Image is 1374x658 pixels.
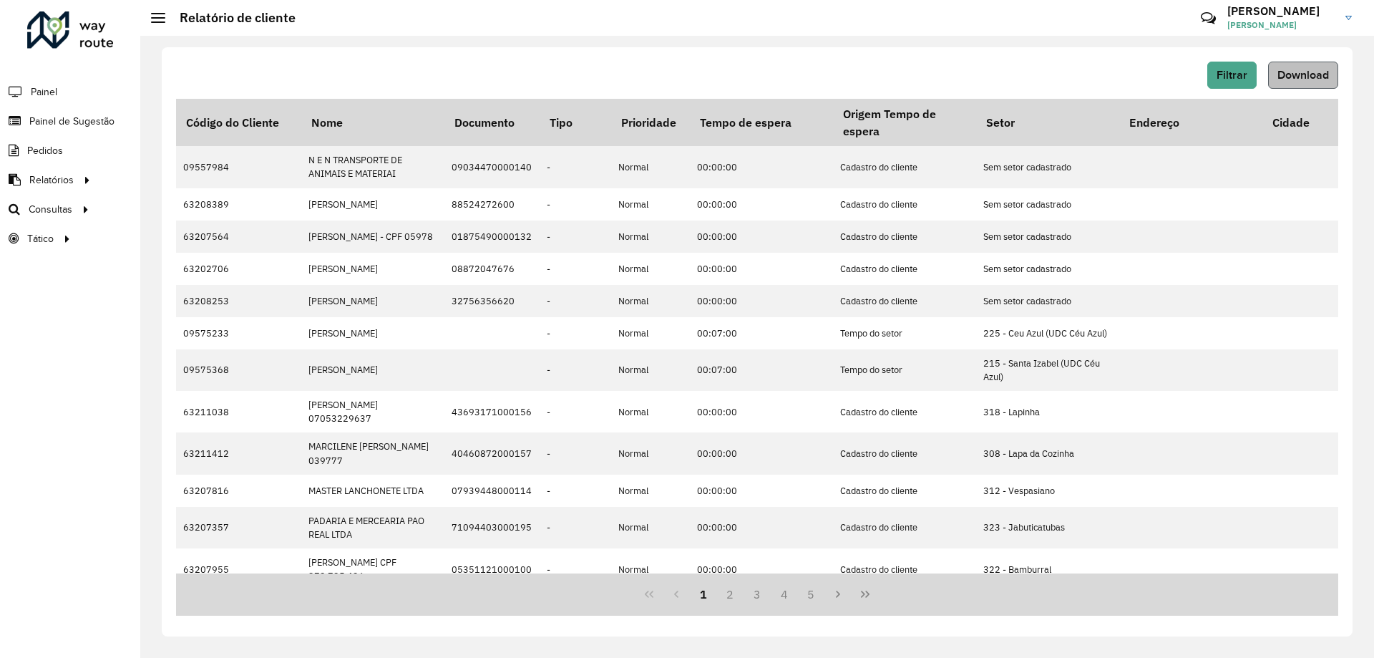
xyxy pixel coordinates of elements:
[29,114,114,129] span: Painel de Sugestão
[833,188,976,221] td: Cadastro do cliente
[176,349,301,391] td: 09575368
[444,507,540,548] td: 71094403000195
[976,188,1119,221] td: Sem setor cadastrado
[690,507,833,548] td: 00:00:00
[833,285,976,317] td: Cadastro do cliente
[444,285,540,317] td: 32756356620
[611,548,690,590] td: Normal
[976,221,1119,253] td: Sem setor cadastrado
[611,188,690,221] td: Normal
[176,253,301,285] td: 63202706
[176,285,301,317] td: 63208253
[611,146,690,188] td: Normal
[1268,62,1338,89] button: Download
[176,432,301,474] td: 63211412
[301,146,444,188] td: N E N TRANSPORTE DE ANIMAIS E MATERIAI
[690,581,717,608] button: 1
[690,188,833,221] td: 00:00:00
[690,146,833,188] td: 00:00:00
[301,475,444,507] td: MASTER LANCHONETE LTDA
[540,507,611,548] td: -
[611,253,690,285] td: Normal
[176,146,301,188] td: 09557984
[716,581,744,608] button: 2
[833,432,976,474] td: Cadastro do cliente
[176,391,301,432] td: 63211038
[690,475,833,507] td: 00:00:00
[976,146,1119,188] td: Sem setor cadastrado
[444,188,540,221] td: 88524272600
[540,317,611,349] td: -
[29,202,72,217] span: Consultas
[301,99,444,146] th: Nome
[833,475,976,507] td: Cadastro do cliente
[690,221,833,253] td: 00:00:00
[1207,62,1257,89] button: Filtrar
[1119,99,1262,146] th: Endereço
[165,10,296,26] h2: Relatório de cliente
[301,548,444,590] td: [PERSON_NAME] CPF 372.725.436
[611,221,690,253] td: Normal
[690,432,833,474] td: 00:00:00
[976,349,1119,391] td: 215 - Santa Izabel (UDC Céu Azul)
[444,253,540,285] td: 08872047676
[611,391,690,432] td: Normal
[301,432,444,474] td: MARCILENE [PERSON_NAME] 039777
[444,432,540,474] td: 40460872000157
[176,221,301,253] td: 63207564
[1277,69,1329,81] span: Download
[27,231,54,246] span: Tático
[833,391,976,432] td: Cadastro do cliente
[976,432,1119,474] td: 308 - Lapa da Cozinha
[852,581,879,608] button: Last Page
[540,188,611,221] td: -
[611,349,690,391] td: Normal
[690,548,833,590] td: 00:00:00
[540,253,611,285] td: -
[301,349,444,391] td: [PERSON_NAME]
[301,317,444,349] td: [PERSON_NAME]
[540,475,611,507] td: -
[176,99,301,146] th: Código do Cliente
[1193,3,1224,34] a: Contato Rápido
[540,391,611,432] td: -
[798,581,825,608] button: 5
[833,221,976,253] td: Cadastro do cliente
[611,475,690,507] td: Normal
[690,317,833,349] td: 00:07:00
[540,221,611,253] td: -
[444,146,540,188] td: 09034470000140
[301,285,444,317] td: [PERSON_NAME]
[833,349,976,391] td: Tempo do setor
[29,173,74,188] span: Relatórios
[833,317,976,349] td: Tempo do setor
[611,317,690,349] td: Normal
[976,507,1119,548] td: 323 - Jabuticatubas
[1217,69,1247,81] span: Filtrar
[611,507,690,548] td: Normal
[301,391,444,432] td: [PERSON_NAME] 07053229637
[176,475,301,507] td: 63207816
[301,188,444,221] td: [PERSON_NAME]
[1227,4,1335,18] h3: [PERSON_NAME]
[176,548,301,590] td: 63207955
[690,391,833,432] td: 00:00:00
[444,548,540,590] td: 05351121000100
[833,253,976,285] td: Cadastro do cliente
[27,143,63,158] span: Pedidos
[1227,19,1335,32] span: [PERSON_NAME]
[444,391,540,432] td: 43693171000156
[833,548,976,590] td: Cadastro do cliente
[690,253,833,285] td: 00:00:00
[444,221,540,253] td: 01875490000132
[444,99,540,146] th: Documento
[690,99,833,146] th: Tempo de espera
[444,475,540,507] td: 07939448000114
[176,317,301,349] td: 09575233
[540,349,611,391] td: -
[976,253,1119,285] td: Sem setor cadastrado
[976,285,1119,317] td: Sem setor cadastrado
[771,581,798,608] button: 4
[540,146,611,188] td: -
[301,221,444,253] td: [PERSON_NAME] - CPF 05978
